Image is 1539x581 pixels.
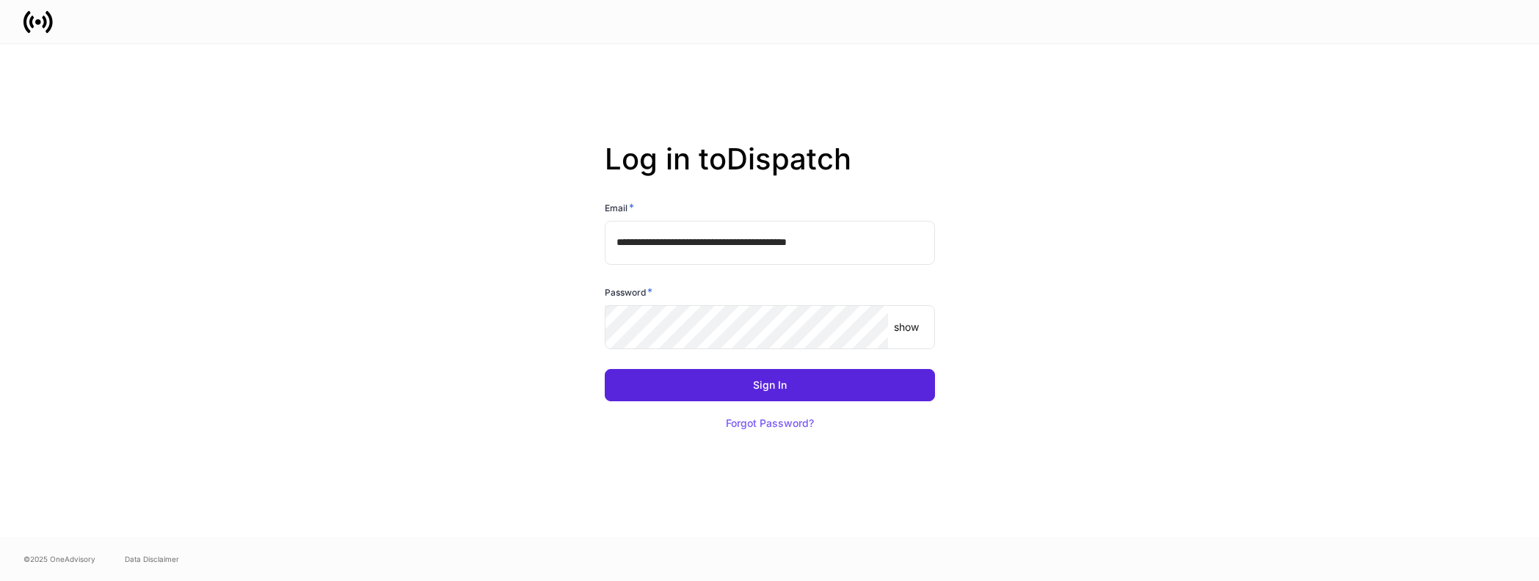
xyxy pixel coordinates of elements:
[605,200,634,215] h6: Email
[125,553,179,565] a: Data Disclaimer
[753,380,787,390] div: Sign In
[23,553,95,565] span: © 2025 OneAdvisory
[894,320,919,335] p: show
[605,142,935,200] h2: Log in to Dispatch
[726,418,814,428] div: Forgot Password?
[605,285,652,299] h6: Password
[605,369,935,401] button: Sign In
[707,407,832,439] button: Forgot Password?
